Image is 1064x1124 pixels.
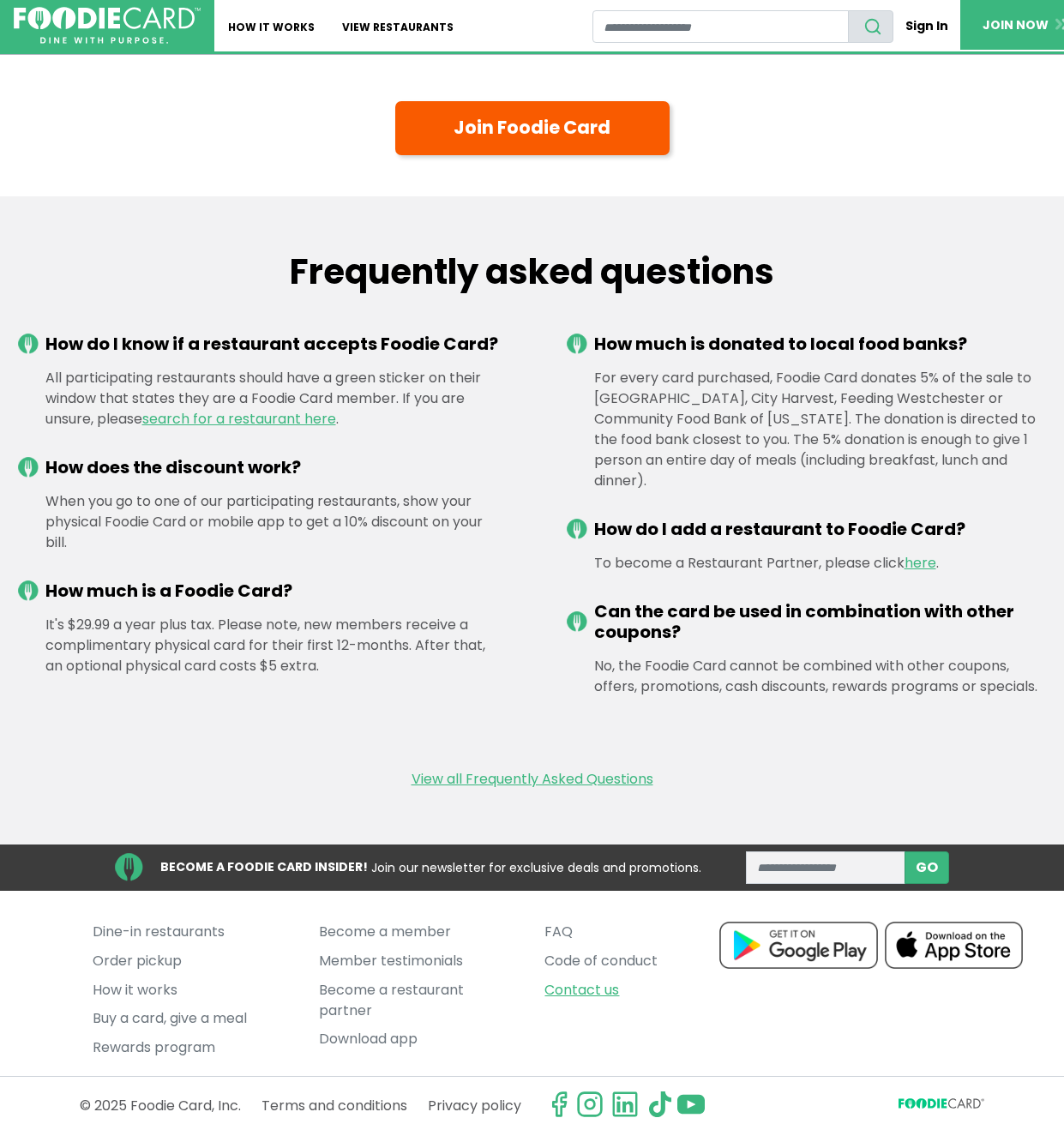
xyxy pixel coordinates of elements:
a: How it works [93,976,293,1005]
button: subscribe [905,851,949,884]
span: Join our newsletter for exclusive deals and promotions. [371,858,701,875]
svg: FoodieCard [899,1098,984,1115]
a: Sign In [893,10,960,42]
input: restaurant search [592,10,850,43]
a: Become a restaurant partner [319,976,520,1025]
div: For every card purchased, Foodie Card donates 5% of the sale to [GEOGRAPHIC_DATA], City Harvest, ... [567,368,1047,491]
h5: How do I add a restaurant to Foodie Card? [594,519,1047,539]
a: Join Foodie Card [395,101,670,155]
div: It's $29.99 a year plus tax. Please note, new members receive a complimentary physical card for t... [18,615,498,676]
a: FAQ [544,918,745,947]
p: © 2025 Foodie Card, Inc. [80,1091,241,1121]
div: All participating restaurants should have a green sticker on their window that states they are a ... [18,368,498,430]
h2: Frequently asked questions [18,251,1047,292]
img: tiktok.svg [646,1091,674,1118]
div: When you go to one of our participating restaurants, show your physical Foodie Card or mobile app... [18,491,498,553]
h5: How much is a Foodie Card? [45,580,498,601]
a: View all Frequently Asked Questions [412,769,653,790]
a: Download app [319,1025,520,1054]
div: To become a Restaurant Partner, please click . [567,553,1047,574]
button: search [848,10,893,43]
a: Become a member [319,918,520,947]
a: Dine-in restaurants [93,918,293,947]
a: search for a restaurant here [142,409,336,429]
input: enter email address [746,851,905,884]
a: Code of conduct [544,947,745,976]
a: Terms and conditions [261,1091,407,1121]
img: linkedin.svg [611,1091,639,1118]
img: youtube.svg [677,1091,705,1118]
a: Buy a card, give a meal [93,1004,293,1033]
a: Privacy policy [428,1091,521,1121]
h5: How much is donated to local food banks? [594,334,1047,354]
a: Contact us [544,976,745,1005]
svg: check us out on facebook [545,1091,573,1118]
a: Rewards program [93,1033,293,1062]
h5: How does the discount work? [45,457,498,478]
div: No, the Foodie Card cannot be combined with other coupons, offers, promotions, cash discounts, re... [567,656,1047,697]
a: Member testimonials [319,947,520,976]
a: here [905,553,936,573]
a: Order pickup [93,947,293,976]
img: FoodieCard; Eat, Drink, Save, Donate [14,7,201,45]
strong: BECOME A FOODIE CARD INSIDER! [160,858,368,875]
h5: How do I know if a restaurant accepts Foodie Card? [45,334,498,354]
h5: Can the card be used in combination with other coupons? [594,601,1047,642]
